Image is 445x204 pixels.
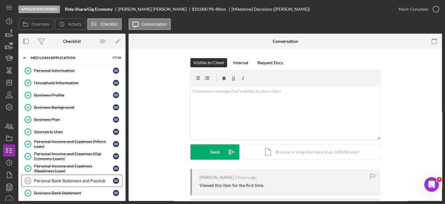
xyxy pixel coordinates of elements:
[34,93,113,98] div: Business Profile
[254,58,286,67] button: Request Docs
[18,6,60,13] div: Application Opened
[200,183,264,188] div: Viewed this item for the first time.
[21,175,122,187] a: 10Personal Bank Statement and PaystubRE
[21,89,122,101] a: Business ProfileRE
[87,18,122,30] button: Checklist
[118,7,192,12] div: [PERSON_NAME] [PERSON_NAME]
[398,3,428,15] div: Mark Complete
[21,187,122,199] a: Business Bank StatementRE
[21,150,122,162] a: Personal Income and Expenses (Gig-Economy Loans)RE
[21,138,122,150] a: Personal Income and Expenses (Micro Loan)RE
[34,191,113,195] div: Business Bank Statement
[235,175,257,180] time: 2025-09-22 13:42
[113,80,119,86] div: R E
[21,162,122,175] a: Personal Income and Expenses (Readiness Loan)RE
[231,7,310,12] div: [Milestone] Decisions ([PERSON_NAME])
[113,129,119,135] div: R E
[113,141,119,147] div: R E
[113,190,119,196] div: R E
[26,179,29,183] tspan: 10
[215,7,226,12] div: 48 mo
[21,126,122,138] a: Sources & UsesRE
[21,65,122,77] a: Personal InformationRE
[193,58,224,67] div: Visible to Client
[34,105,113,110] div: Business Background
[55,18,85,30] button: Activity
[18,18,53,30] button: Overview
[129,18,171,30] button: Conversation
[113,178,119,184] div: R E
[437,177,442,182] span: 4
[230,58,251,67] button: Internal
[31,56,106,60] div: MED Loan Application
[392,3,442,15] button: Mark Complete
[113,104,119,110] div: R E
[34,80,113,85] div: Household Information
[210,144,220,160] div: Send
[68,22,81,27] label: Activity
[113,68,119,74] div: R E
[34,139,113,149] div: Personal Income and Expenses (Micro Loan)
[208,7,214,12] div: 9 %
[257,58,283,67] div: Request Docs
[34,178,113,183] div: Personal Bank Statement and Paystub
[34,129,113,134] div: Sources & Uses
[113,153,119,159] div: R E
[65,7,113,12] b: Ride-Share/Gig Economy
[21,77,122,89] a: Household InformationRE
[424,177,439,192] iframe: Intercom live chat
[63,39,81,44] div: Checklist
[113,117,119,123] div: R E
[272,39,298,44] div: Conversation
[190,144,239,160] button: Send
[21,101,122,113] a: Business BackgroundRE
[21,113,122,126] a: Business PlanRE
[233,58,248,67] div: Internal
[110,56,121,60] div: 17 / 18
[113,92,119,98] div: R E
[34,164,113,173] div: Personal Income and Expenses (Readiness Loan)
[34,117,113,122] div: Business Plan
[7,198,11,201] text: LG
[34,151,113,161] div: Personal Income and Expenses (Gig-Economy Loans)
[190,58,227,67] button: Visible to Client
[34,68,113,73] div: Personal Information
[100,22,118,27] label: Checklist
[32,22,49,27] label: Overview
[192,6,208,12] span: $10,000
[113,165,119,172] div: R E
[200,175,234,180] div: [PERSON_NAME]
[142,22,167,27] label: Conversation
